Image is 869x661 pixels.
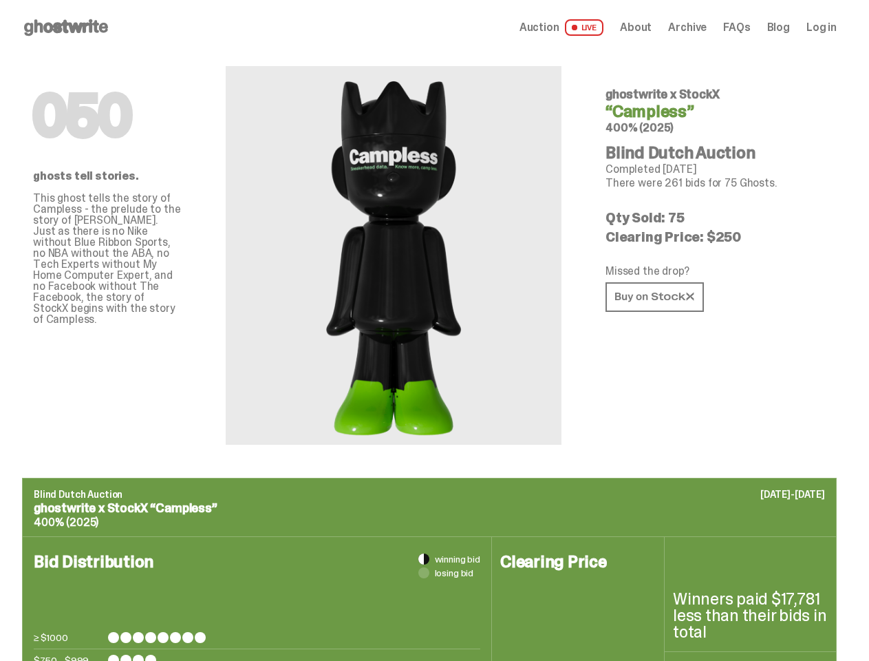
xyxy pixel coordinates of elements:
[312,66,475,445] img: StockX&ldquo;Campless&rdquo;
[605,120,674,135] span: 400% (2025)
[605,178,826,189] p: There were 261 bids for 75 Ghosts.
[760,490,825,499] p: [DATE]-[DATE]
[723,22,750,33] a: FAQs
[565,19,604,36] span: LIVE
[33,193,182,325] p: This ghost tells the story of Campless - the prelude to the story of [PERSON_NAME]. Just as there...
[806,22,837,33] a: Log in
[668,22,707,33] a: Archive
[767,22,790,33] a: Blog
[435,554,480,564] span: winning bid
[605,86,720,103] span: ghostwrite x StockX
[33,88,182,143] h1: 050
[519,22,559,33] span: Auction
[34,490,825,499] p: Blind Dutch Auction
[500,554,656,570] h4: Clearing Price
[435,568,474,578] span: losing bid
[34,554,480,614] h4: Bid Distribution
[34,632,103,643] p: ≥ $1000
[33,171,182,182] p: ghosts tell stories.
[34,502,825,514] p: ghostwrite x StockX “Campless”
[605,211,826,224] p: Qty Sold: 75
[605,164,826,175] p: Completed [DATE]
[605,230,826,244] p: Clearing Price: $250
[673,591,828,640] p: Winners paid $17,781 less than their bids in total
[620,22,652,33] a: About
[34,515,98,529] span: 400% (2025)
[605,266,826,277] p: Missed the drop?
[519,19,603,36] a: Auction LIVE
[605,103,826,120] h4: “Campless”
[605,145,826,161] h4: Blind Dutch Auction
